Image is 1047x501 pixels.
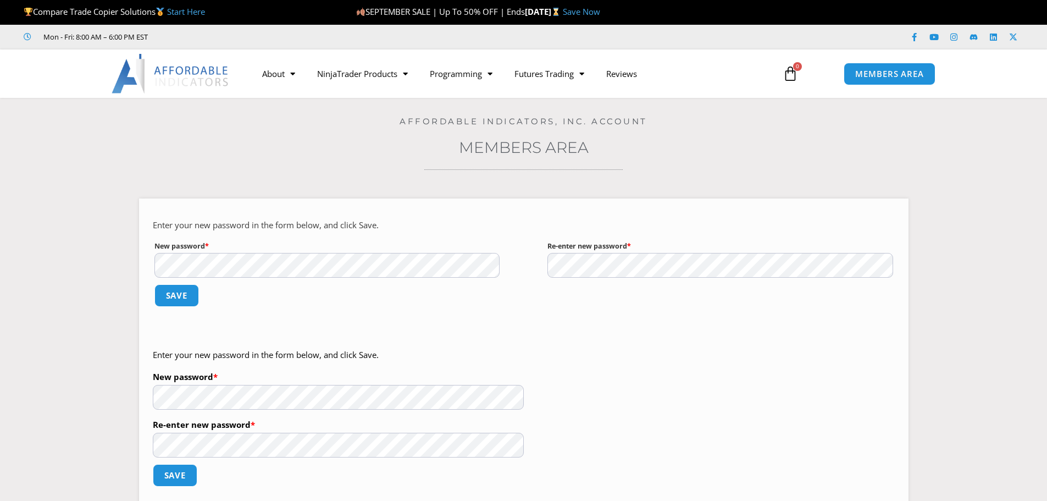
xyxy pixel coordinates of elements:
[24,8,32,16] img: 🏆
[855,70,924,78] span: MEMBERS AREA
[251,61,770,86] nav: Menu
[595,61,648,86] a: Reviews
[163,31,328,42] iframe: Customer reviews powered by Trustpilot
[153,218,895,233] p: Enter your new password in the form below, and click Save.
[251,61,306,86] a: About
[525,6,563,17] strong: [DATE]
[153,464,198,487] button: Save
[112,54,230,93] img: LogoAI | Affordable Indicators – NinjaTrader
[503,61,595,86] a: Futures Trading
[459,138,589,157] a: Members Area
[547,239,893,253] label: Re-enter new password
[844,63,935,85] a: MEMBERS AREA
[41,30,148,43] span: Mon - Fri: 8:00 AM – 6:00 PM EST
[154,284,200,307] button: Save
[552,8,560,16] img: ⌛
[154,239,500,253] label: New password
[306,61,419,86] a: NinjaTrader Products
[153,348,524,363] p: Enter your new password in the form below, and click Save.
[793,62,802,71] span: 0
[167,6,205,17] a: Start Here
[563,6,600,17] a: Save Now
[766,58,815,90] a: 0
[356,6,525,17] span: SEPTEMBER SALE | Up To 50% OFF | Ends
[400,116,647,126] a: Affordable Indicators, Inc. Account
[153,368,524,385] label: New password
[153,416,524,433] label: Re-enter new password
[357,8,365,16] img: 🍂
[419,61,503,86] a: Programming
[24,6,205,17] span: Compare Trade Copier Solutions
[156,8,164,16] img: 🥇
